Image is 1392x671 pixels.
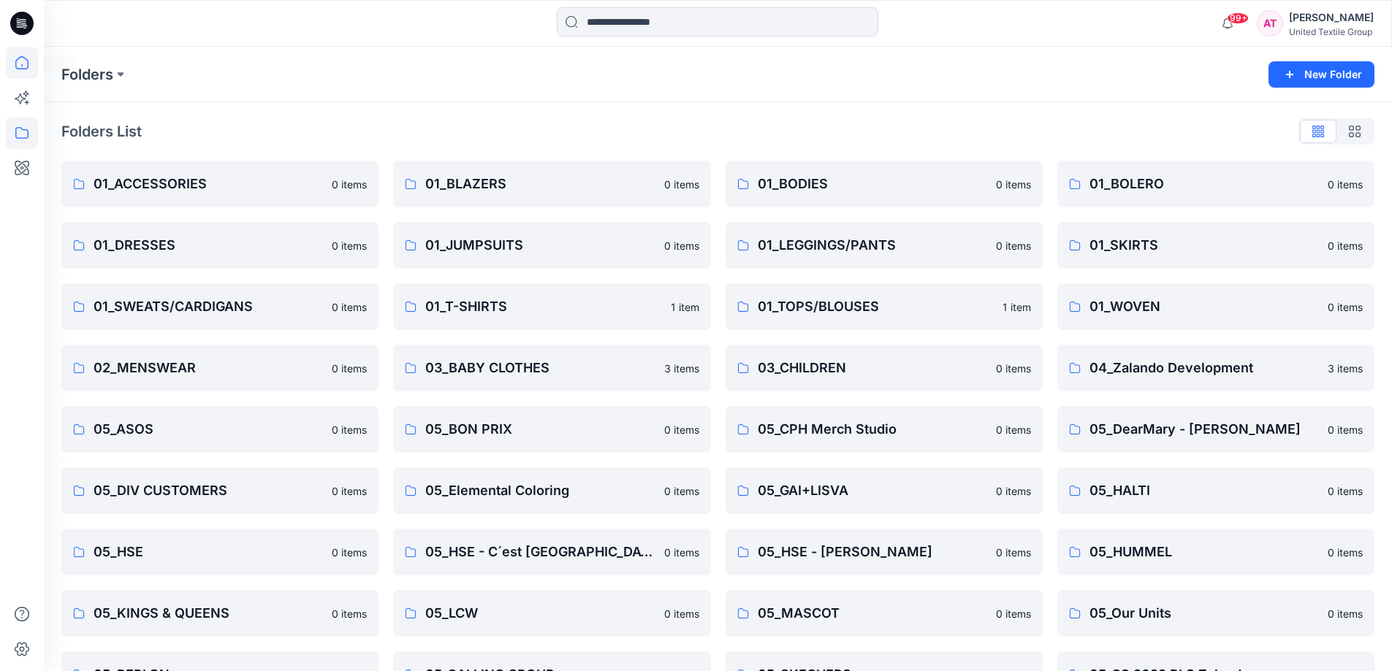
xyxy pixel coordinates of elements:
a: 05_DIV CUSTOMERS0 items [61,467,379,514]
p: 0 items [332,177,367,192]
a: 05_CPH Merch Studio0 items [726,406,1043,453]
p: 05_HSE - [PERSON_NAME] [758,542,987,562]
a: 01_LEGGINGS/PANTS0 items [726,222,1043,269]
p: 0 items [664,177,699,192]
a: 05_Elemental Coloring0 items [393,467,710,514]
a: 05_ASOS0 items [61,406,379,453]
p: 0 items [664,545,699,560]
p: 01_WOVEN [1089,296,1319,317]
p: 05_HUMMEL [1089,542,1319,562]
p: 0 items [996,545,1031,560]
p: 0 items [1328,422,1363,437]
p: 05_Our Units [1089,603,1319,624]
p: 0 items [1328,483,1363,499]
a: 01_BLAZERS0 items [393,161,710,207]
a: 04_Zalando Development3 items [1057,345,1374,391]
p: 05_CPH Merch Studio [758,419,987,440]
p: 05_BON PRIX [425,419,655,440]
a: 05_HUMMEL0 items [1057,529,1374,575]
a: 05_HSE0 items [61,529,379,575]
p: 0 items [996,238,1031,253]
p: 05_GAI+LISVA [758,480,987,501]
p: 0 items [332,238,367,253]
p: 0 items [996,483,1031,499]
p: 0 items [1328,545,1363,560]
a: 01_WOVEN0 items [1057,283,1374,330]
p: 05_HSE - C´est [GEOGRAPHIC_DATA] [425,542,655,562]
p: 04_Zalando Development [1089,358,1319,378]
a: 05_MASCOT0 items [726,590,1043,637]
p: 1 item [671,299,699,315]
p: 0 items [664,238,699,253]
a: 05_LCW0 items [393,590,710,637]
a: 01_TOPS/BLOUSES1 item [726,283,1043,330]
p: 05_Elemental Coloring [425,480,655,501]
a: 01_SKIRTS0 items [1057,222,1374,269]
a: 05_DearMary - [PERSON_NAME]0 items [1057,406,1374,453]
a: 03_CHILDREN0 items [726,345,1043,391]
a: 03_BABY CLOTHES3 items [393,345,710,391]
p: 0 items [332,483,367,499]
p: 05_DIV CUSTOMERS [94,480,323,501]
p: 01_BODIES [758,174,987,194]
p: 0 items [1328,177,1363,192]
p: 0 items [1328,238,1363,253]
p: 05_DearMary - [PERSON_NAME] [1089,419,1319,440]
p: 01_BLAZERS [425,174,655,194]
p: 0 items [332,361,367,376]
p: 01_LEGGINGS/PANTS [758,235,987,256]
a: 05_HSE - C´est [GEOGRAPHIC_DATA]0 items [393,529,710,575]
p: 1 item [1003,299,1031,315]
p: 03_CHILDREN [758,358,987,378]
p: 0 items [664,606,699,621]
p: 01_TOPS/BLOUSES [758,296,994,317]
p: Folders List [61,120,142,142]
p: 05_KINGS & QUEENS [94,603,323,624]
a: 01_BODIES0 items [726,161,1043,207]
p: 0 items [1328,606,1363,621]
p: 01_BOLERO [1089,174,1319,194]
a: 05_KINGS & QUEENS0 items [61,590,379,637]
p: 0 items [996,606,1031,621]
p: 0 items [996,361,1031,376]
a: 01_SWEATS/CARDIGANS0 items [61,283,379,330]
p: 03_BABY CLOTHES [425,358,655,378]
p: 01_SWEATS/CARDIGANS [94,296,323,317]
p: 0 items [332,299,367,315]
p: 01_T-SHIRTS [425,296,661,317]
span: 99+ [1227,12,1249,24]
a: 01_DRESSES0 items [61,222,379,269]
a: 05_Our Units0 items [1057,590,1374,637]
p: 05_HALTI [1089,480,1319,501]
p: 0 items [996,177,1031,192]
p: 0 items [332,545,367,560]
p: 0 items [664,483,699,499]
button: New Folder [1269,61,1374,88]
a: 05_HSE - [PERSON_NAME]0 items [726,529,1043,575]
a: Folders [61,64,113,85]
div: [PERSON_NAME] [1289,9,1374,26]
a: 05_BON PRIX0 items [393,406,710,453]
a: 01_BOLERO0 items [1057,161,1374,207]
a: 02_MENSWEAR0 items [61,345,379,391]
div: AT [1257,10,1283,37]
p: 01_ACCESSORIES [94,174,323,194]
p: 05_HSE [94,542,323,562]
p: 3 items [1328,361,1363,376]
p: 05_LCW [425,603,655,624]
p: 0 items [1328,299,1363,315]
p: 01_DRESSES [94,235,323,256]
p: 3 items [664,361,699,376]
a: 05_GAI+LISVA0 items [726,467,1043,514]
p: 01_SKIRTS [1089,235,1319,256]
p: 02_MENSWEAR [94,358,323,378]
div: United Textile Group [1289,26,1374,37]
a: 01_T-SHIRTS1 item [393,283,710,330]
p: 05_MASCOT [758,603,987,624]
p: 0 items [332,606,367,621]
p: 0 items [996,422,1031,437]
p: 01_JUMPSUITS [425,235,655,256]
p: 0 items [332,422,367,437]
a: 01_JUMPSUITS0 items [393,222,710,269]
